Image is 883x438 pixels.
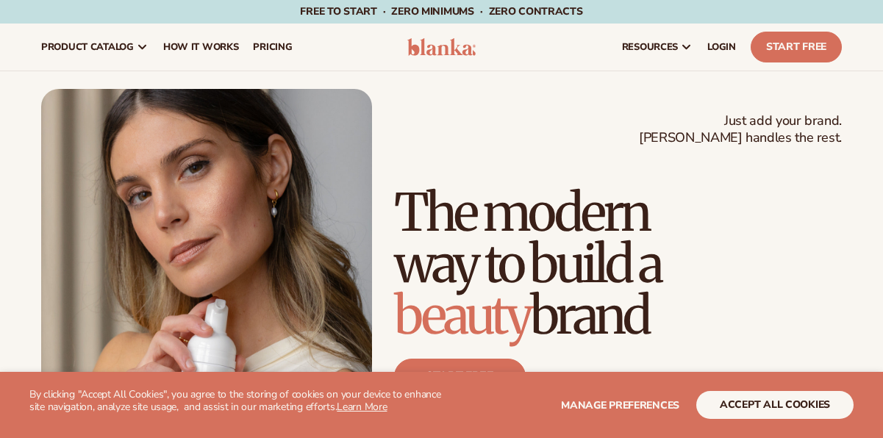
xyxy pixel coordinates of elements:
[394,359,526,394] a: Start free
[622,41,678,53] span: resources
[751,32,842,62] a: Start Free
[700,24,743,71] a: LOGIN
[337,400,387,414] a: Learn More
[394,187,842,341] h1: The modern way to build a brand
[34,24,156,71] a: product catalog
[253,41,292,53] span: pricing
[696,391,854,419] button: accept all cookies
[394,283,530,348] span: beauty
[561,391,679,419] button: Manage preferences
[615,24,700,71] a: resources
[163,41,239,53] span: How It Works
[246,24,299,71] a: pricing
[29,389,442,414] p: By clicking "Accept All Cookies", you agree to the storing of cookies on your device to enhance s...
[156,24,246,71] a: How It Works
[300,4,582,18] span: Free to start · ZERO minimums · ZERO contracts
[639,112,842,147] span: Just add your brand. [PERSON_NAME] handles the rest.
[407,38,476,56] img: logo
[561,398,679,412] span: Manage preferences
[707,41,736,53] span: LOGIN
[41,41,134,53] span: product catalog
